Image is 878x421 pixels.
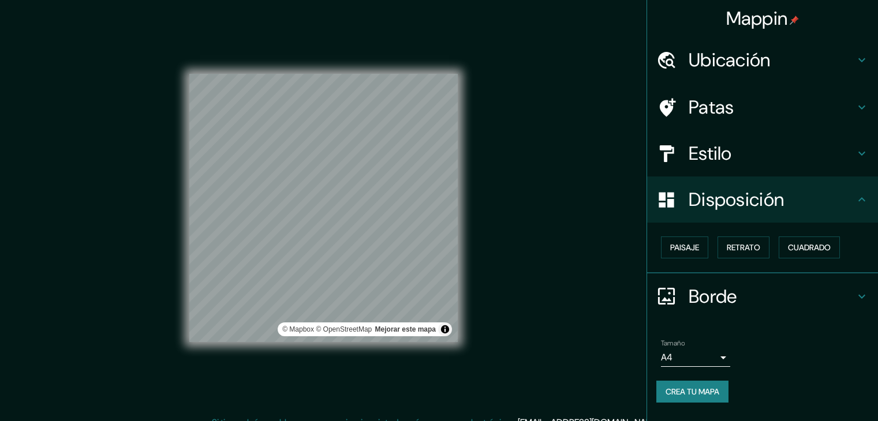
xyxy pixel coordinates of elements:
div: Patas [647,84,878,130]
font: Patas [689,95,734,119]
font: Estilo [689,141,732,166]
font: Retrato [727,242,760,253]
button: Cuadrado [779,236,840,258]
button: Crea tu mapa [656,381,728,403]
font: Ubicación [689,48,771,72]
a: Mapa de OpenStreet [316,325,372,333]
div: Ubicación [647,37,878,83]
font: Disposición [689,187,784,212]
font: Mejorar este mapa [375,325,436,333]
a: Map feedback [375,325,436,333]
font: Crea tu mapa [666,386,719,397]
font: A4 [661,351,672,363]
iframe: Lanzador de widgets de ayuda [775,376,865,408]
canvas: Mapa [189,74,458,342]
button: Paisaje [661,236,708,258]
font: © OpenStreetMap [316,325,372,333]
img: pin-icon.png [790,16,799,25]
font: Cuadrado [788,242,831,253]
button: Activar o desactivar atribución [438,322,452,336]
div: A4 [661,348,730,367]
div: Disposición [647,176,878,223]
font: © Mapbox [282,325,314,333]
font: Paisaje [670,242,699,253]
font: Mappin [726,6,788,31]
div: Borde [647,273,878,319]
a: Mapbox [282,325,314,333]
font: Tamaño [661,339,685,348]
button: Retrato [718,236,769,258]
font: Borde [689,284,737,309]
div: Estilo [647,130,878,176]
